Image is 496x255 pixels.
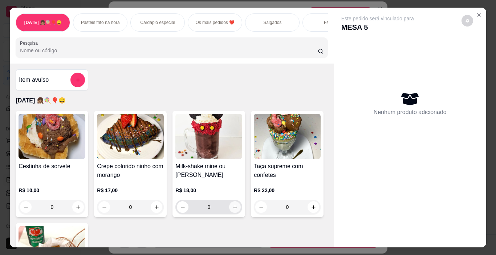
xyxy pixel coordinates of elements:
[20,47,318,54] input: Pesquisa
[177,201,188,213] button: decrease-product-quantity
[255,201,267,213] button: decrease-product-quantity
[341,15,414,22] p: Este pedido será vinculado para
[16,96,328,105] p: [DATE] 👧🏽🍭🎈😀
[263,20,281,25] p: Salgados
[229,201,241,213] button: increase-product-quantity
[473,9,485,21] button: Close
[98,201,110,213] button: decrease-product-quantity
[462,15,473,27] button: decrease-product-quantity
[254,114,321,159] img: product-image
[374,108,447,117] p: Nenhum produto adicionado
[254,187,321,194] p: R$ 22,00
[341,22,414,32] p: MESA 5
[24,20,62,25] p: [DATE] 👧🏽🍭🎈😀
[19,162,85,171] h4: Cestinha de sorvete
[19,114,85,159] img: product-image
[175,187,242,194] p: R$ 18,00
[70,73,85,87] button: add-separate-item
[97,187,164,194] p: R$ 17,00
[20,201,32,213] button: decrease-product-quantity
[324,20,336,25] p: Fatias
[175,114,242,159] img: product-image
[81,20,120,25] p: Pastéis frito na hora
[195,20,235,25] p: Os mais pedidos ❤️
[97,162,164,179] h4: Crepe colorido ninho com morango
[20,40,40,46] label: Pesquisa
[97,114,164,159] img: product-image
[308,201,319,213] button: increase-product-quantity
[151,201,162,213] button: increase-product-quantity
[140,20,175,25] p: Cardápio especial
[19,187,85,194] p: R$ 10,00
[175,162,242,179] h4: Milk-shake mine ou [PERSON_NAME]
[254,162,321,179] h4: Taça supreme com confetes
[19,76,49,84] h4: Item avulso
[72,201,84,213] button: increase-product-quantity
